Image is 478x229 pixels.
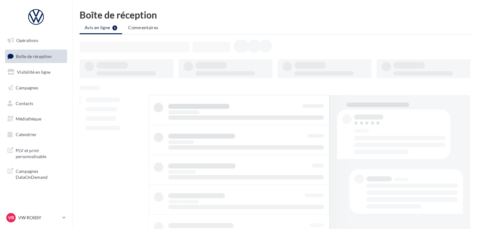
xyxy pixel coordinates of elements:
a: Campagnes DataOnDemand [4,164,68,183]
a: Médiathèque [4,112,68,125]
a: Boîte de réception [4,50,68,63]
a: Visibilité en ligne [4,66,68,79]
span: Médiathèque [16,116,41,121]
div: Boîte de réception [80,10,470,19]
a: Campagnes [4,81,68,94]
a: Opérations [4,34,68,47]
span: Opérations [16,38,38,43]
span: Campagnes [16,85,38,90]
a: PLV et print personnalisable [4,144,68,162]
span: Commentaires [128,25,158,30]
span: VR [8,215,14,221]
span: Visibilité en ligne [17,69,50,75]
a: Contacts [4,97,68,110]
span: Boîte de réception [16,53,52,59]
a: VR VW ROISSY [5,212,67,224]
span: Calendrier [16,132,37,137]
a: Calendrier [4,128,68,141]
p: VW ROISSY [18,215,60,221]
span: Campagnes DataOnDemand [16,167,65,180]
span: PLV et print personnalisable [16,146,65,160]
span: Contacts [16,100,33,106]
